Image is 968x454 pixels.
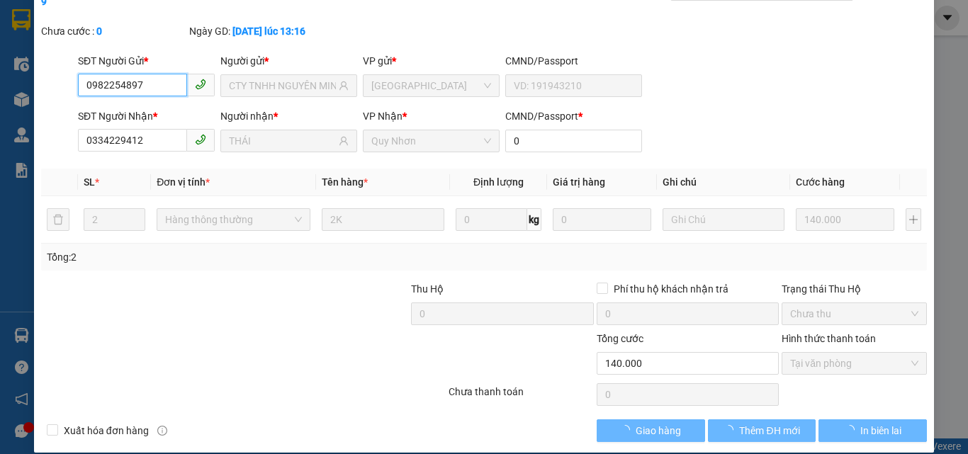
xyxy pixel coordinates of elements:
[505,108,642,124] div: CMND/Passport
[860,423,901,438] span: In biên lai
[724,425,739,435] span: loading
[157,176,210,188] span: Đơn vị tính
[78,53,215,69] div: SĐT Người Gửi
[339,136,349,146] span: user
[229,78,336,93] input: Tên người gửi
[597,333,643,344] span: Tổng cước
[84,176,95,188] span: SL
[790,353,918,374] span: Tại văn phòng
[220,53,357,69] div: Người gửi
[796,176,845,188] span: Cước hàng
[363,53,500,69] div: VP gửi
[58,423,154,438] span: Xuất hóa đơn hàng
[527,208,541,231] span: kg
[790,303,918,324] span: Chưa thu
[232,25,305,37] b: [DATE] lúc 13:16
[363,110,403,122] span: VP Nhận
[96,25,102,37] b: 0
[608,281,734,297] span: Phí thu hộ khách nhận trả
[322,176,368,188] span: Tên hàng
[796,208,894,231] input: 0
[41,23,186,39] div: Chưa cước :
[657,169,791,196] th: Ghi chú
[157,426,167,436] span: info-circle
[845,425,860,435] span: loading
[195,134,206,145] span: phone
[505,53,642,69] div: CMND/Passport
[636,423,681,438] span: Giao hàng
[411,283,444,295] span: Thu Hộ
[371,75,491,96] span: Đà Lạt
[505,74,642,97] input: VD: 191943210
[165,209,302,230] span: Hàng thông thường
[818,419,927,442] button: In biên lai
[553,208,651,231] input: 0
[473,176,524,188] span: Định lượng
[189,23,334,39] div: Ngày GD:
[782,281,927,297] div: Trạng thái Thu Hộ
[78,108,215,124] div: SĐT Người Nhận
[739,423,799,438] span: Thêm ĐH mới
[553,176,605,188] span: Giá trị hàng
[371,130,491,152] span: Quy Nhơn
[322,208,444,231] input: VD: Bàn, Ghế
[447,384,595,409] div: Chưa thanh toán
[620,425,636,435] span: loading
[220,108,357,124] div: Người nhận
[195,79,206,90] span: phone
[906,208,922,231] button: plus
[597,419,705,442] button: Giao hàng
[339,81,349,91] span: user
[663,208,785,231] input: Ghi Chú
[229,133,336,149] input: Tên người nhận
[782,333,876,344] label: Hình thức thanh toán
[47,208,69,231] button: delete
[708,419,816,442] button: Thêm ĐH mới
[47,249,375,265] div: Tổng: 2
